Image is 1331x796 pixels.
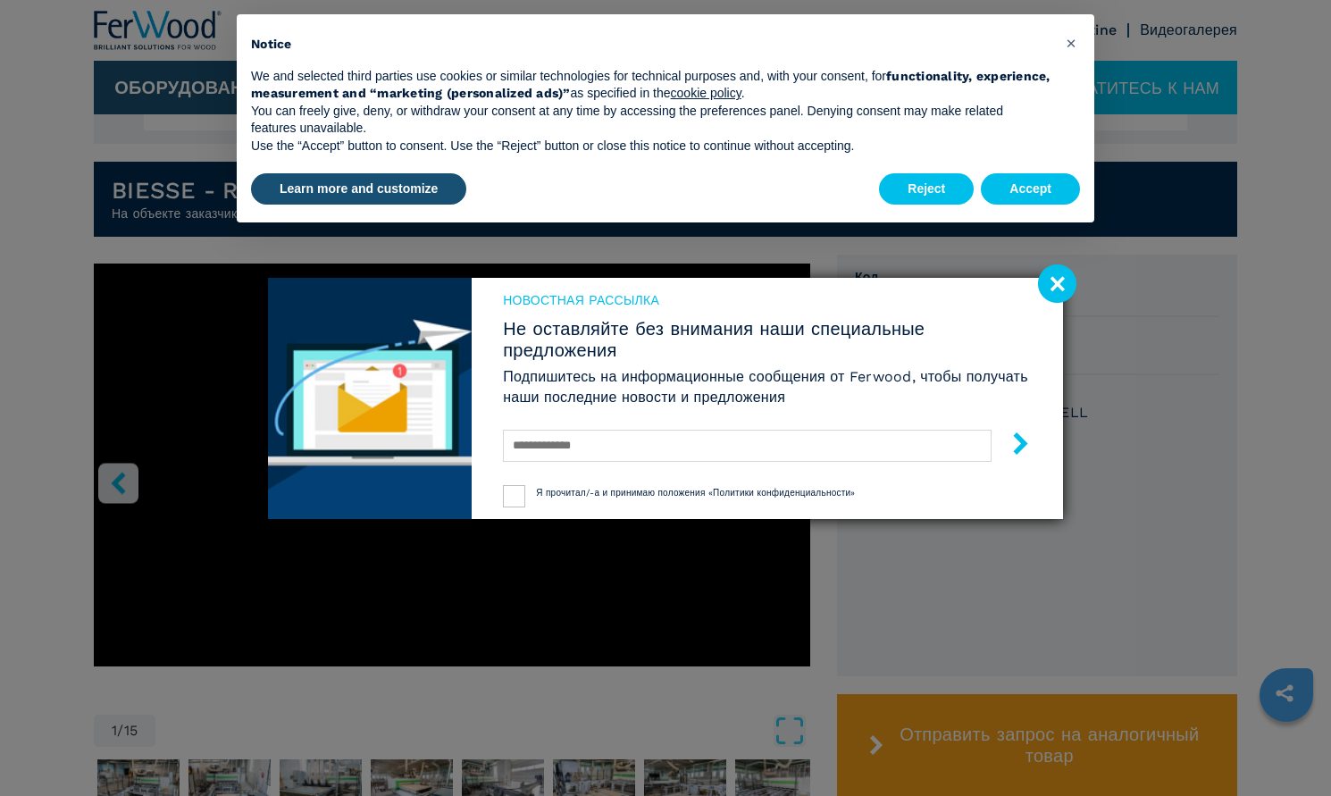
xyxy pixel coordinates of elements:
[981,173,1080,205] button: Accept
[1057,29,1085,57] button: Close this notice
[503,366,1032,407] h6: Подпишитесь на информационные сообщения от Ferwood, чтобы получать наши последние новости и предл...
[251,69,1051,101] strong: functionality, experience, measurement and “marketing (personalized ads)”
[251,138,1051,155] p: Use the “Accept” button to consent. Use the “Reject” button or close this notice to continue with...
[251,173,466,205] button: Learn more and customize
[251,103,1051,138] p: You can freely give, deny, or withdraw your consent at any time by accessing the preferences pane...
[251,68,1051,103] p: We and selected third parties use cookies or similar technologies for technical purposes and, wit...
[992,425,1032,467] button: submit-button
[251,36,1051,54] h2: Notice
[536,488,855,498] span: Я прочитал/-а и принимаю положения «Политики конфиденциальности»
[503,318,1032,361] span: Не оставляйте без внимания наши специальные предложения
[503,291,1032,309] span: Новостная рассылка
[879,173,974,205] button: Reject
[671,86,741,100] a: cookie policy
[1066,32,1076,54] span: ×
[268,278,472,519] img: Newsletter image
